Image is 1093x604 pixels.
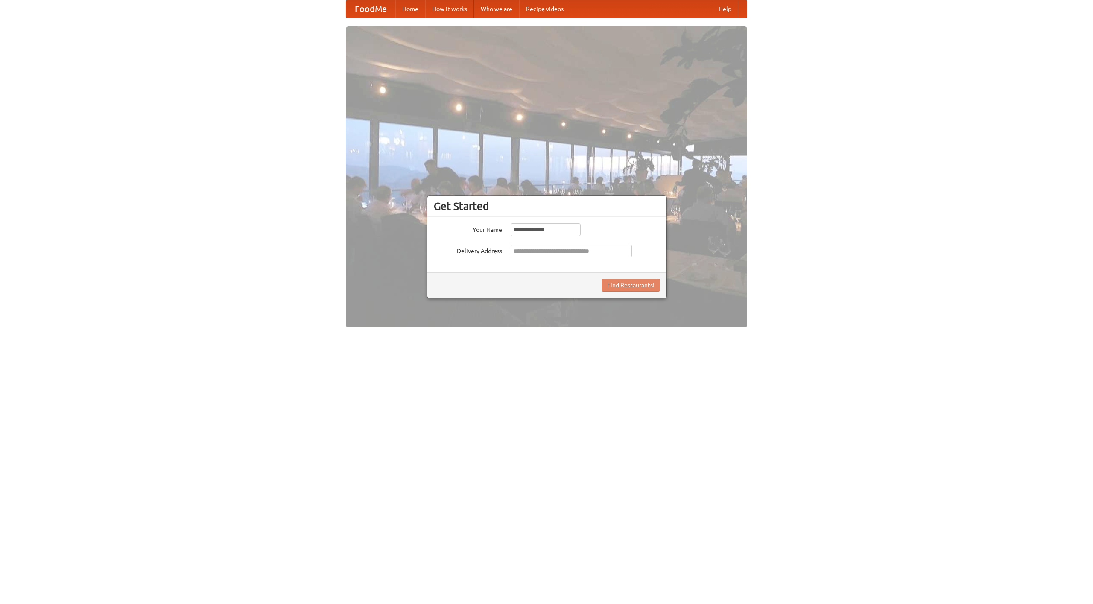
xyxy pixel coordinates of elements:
a: How it works [425,0,474,18]
a: Who we are [474,0,519,18]
a: Home [395,0,425,18]
a: FoodMe [346,0,395,18]
button: Find Restaurants! [602,279,660,292]
a: Recipe videos [519,0,570,18]
a: Help [712,0,738,18]
label: Your Name [434,223,502,234]
h3: Get Started [434,200,660,213]
label: Delivery Address [434,245,502,255]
